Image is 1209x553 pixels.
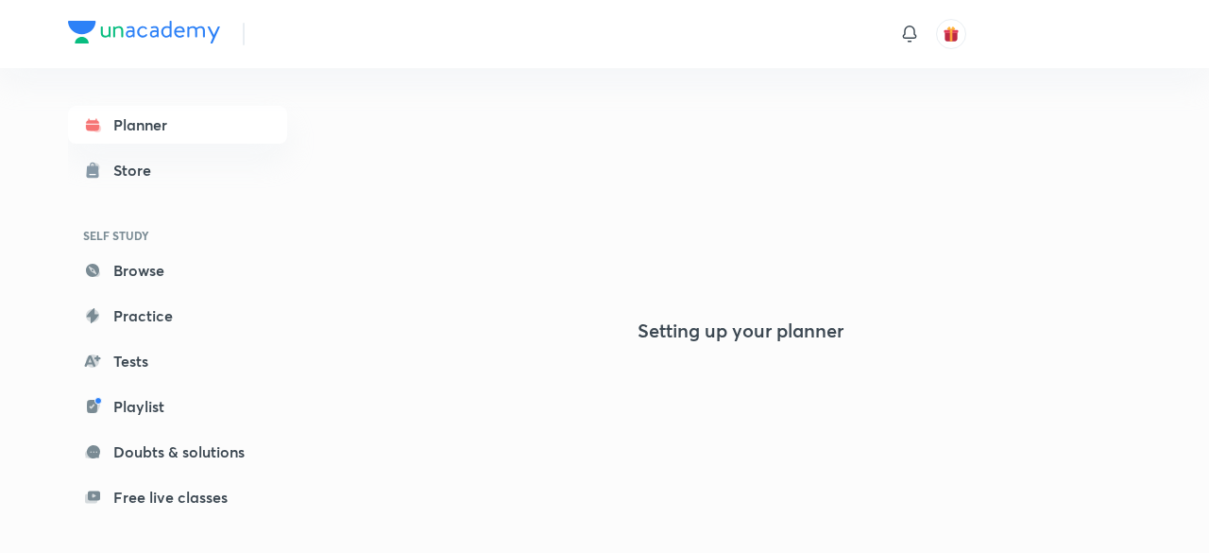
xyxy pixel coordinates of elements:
a: Free live classes [68,478,287,516]
a: Store [68,151,287,189]
h6: SELF STUDY [68,219,287,251]
img: avatar [943,26,960,43]
a: Practice [68,297,287,335]
button: avatar [936,19,966,49]
a: Planner [68,106,287,144]
a: Playlist [68,388,287,425]
a: Browse [68,251,287,289]
h4: Setting up your planner [638,320,843,342]
img: Company Logo [68,21,220,43]
a: Doubts & solutions [68,433,287,471]
a: Company Logo [68,21,220,48]
div: Store [113,159,162,181]
a: Tests [68,342,287,380]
